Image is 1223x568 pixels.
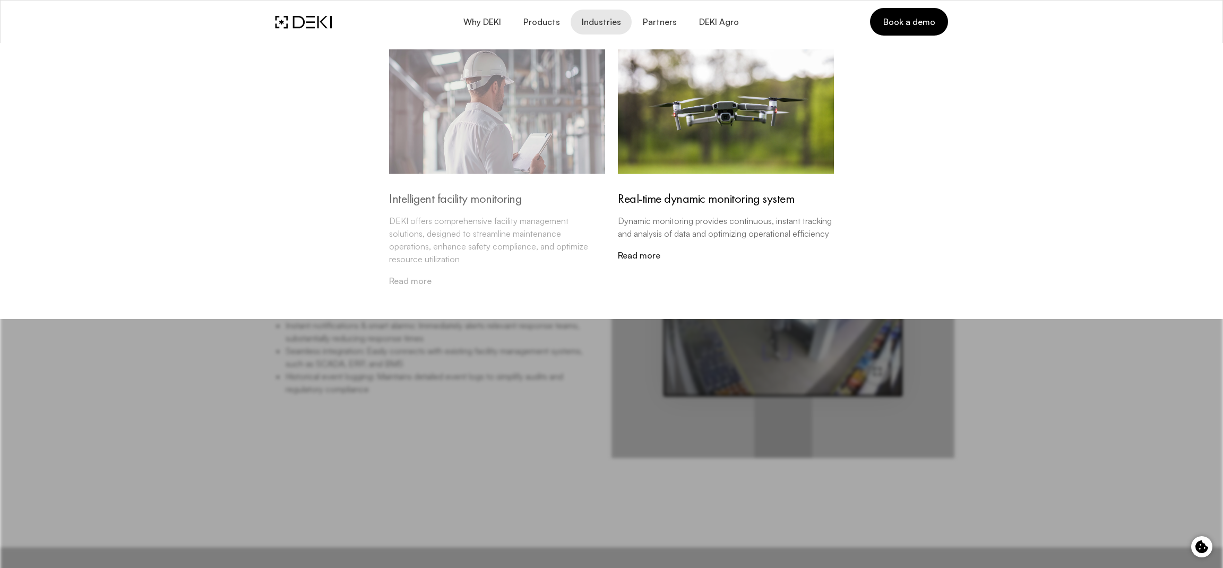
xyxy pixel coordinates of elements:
a: DEKI Agro [687,10,749,35]
a: Partners [632,10,687,35]
p: DEKI offers comprehensive facility management solutions, designed to streamline maintenance opera... [389,214,605,265]
h4: Real-time dynamic monitoring system [618,191,834,206]
a: Real-time dynamic monitoring systemDynamic monitoring provides continuous, instant tracking and a... [618,49,834,261]
span: Book a demo [883,16,935,28]
p: Dynamic monitoring provides continuous, instant tracking and analysis of data and optimizing oper... [618,214,834,240]
img: DEKI Logo [275,15,332,29]
button: Products [512,10,570,35]
span: Why DEKI [463,17,501,27]
button: Cookie control [1191,536,1212,557]
a: Read more [389,276,605,286]
span: Partners [642,17,677,27]
button: Industries [571,10,632,35]
img: industrial_automation.mAu5-VNH.jpg [389,49,605,174]
a: Intelligent facility monitoringDEKI offers comprehensive facility management solutions, designed ... [389,49,605,287]
button: Why DEKI [452,10,512,35]
span: Products [522,17,559,27]
img: drone_automation.BO5K6x7S.jpg [618,49,834,174]
a: Book a demo [870,8,948,36]
li: Historical event logging: Maintains detailed event logs to simplify audits and regulatory compliance [286,370,599,395]
span: DEKI Agro [698,17,738,27]
span: Industries [581,17,621,27]
a: Read more [618,251,834,261]
h4: Intelligent facility monitoring [389,191,605,206]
